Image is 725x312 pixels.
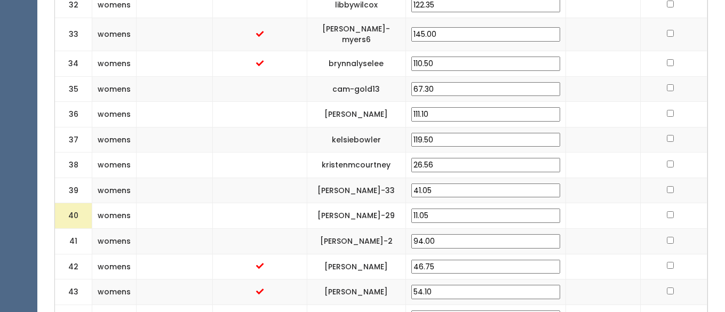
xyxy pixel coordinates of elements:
td: 41 [55,228,92,254]
td: [PERSON_NAME]-2 [307,228,405,254]
td: 36 [55,102,92,127]
td: 33 [55,18,92,51]
td: 43 [55,279,92,305]
td: [PERSON_NAME] [307,102,405,127]
td: womens [92,178,137,203]
td: womens [92,102,137,127]
td: 35 [55,76,92,102]
td: kelsiebowler [307,127,405,153]
td: womens [92,228,137,254]
td: womens [92,203,137,229]
td: brynnalyselee [307,51,405,76]
td: womens [92,153,137,178]
td: [PERSON_NAME] [307,254,405,279]
td: [PERSON_NAME]-33 [307,178,405,203]
td: 40 [55,203,92,229]
td: [PERSON_NAME]-29 [307,203,405,229]
td: 37 [55,127,92,153]
td: 39 [55,178,92,203]
td: 42 [55,254,92,279]
td: cam-gold13 [307,76,405,102]
td: womens [92,51,137,76]
td: 38 [55,153,92,178]
td: kristenmcourtney [307,153,405,178]
td: womens [92,254,137,279]
td: [PERSON_NAME] [307,279,405,305]
td: womens [92,279,137,305]
td: womens [92,18,137,51]
td: womens [92,127,137,153]
td: womens [92,76,137,102]
td: 34 [55,51,92,76]
td: [PERSON_NAME]-myers6 [307,18,405,51]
